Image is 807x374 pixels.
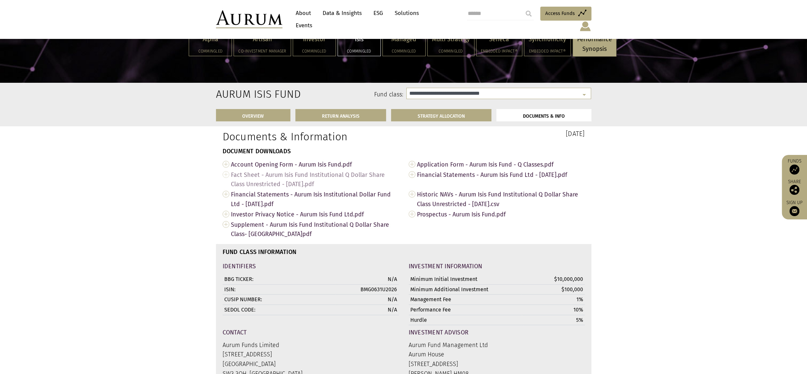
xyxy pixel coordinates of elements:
h5: Commingled [342,49,376,53]
h3: [DATE] [409,130,585,137]
p: Performance Synopsis [577,35,612,54]
h5: Embedded Impact® [529,49,566,53]
strong: DOCUMENT DOWNLOADS [223,148,291,155]
td: N/A [335,305,399,315]
td: $100,000 [521,284,585,295]
h4: IDENTIFIERS [223,263,399,269]
td: Minimum Additional Investment [409,284,521,295]
p: Synchronicity [529,35,566,44]
span: Historic NAVs - Aurum Isis Fund Institutional Q Dollar Share Class Unrestricted - [DATE].csv [417,189,585,209]
p: Managed [387,35,421,44]
p: Alpha [193,35,227,44]
p: Multi Strategy [432,35,470,44]
h5: Commingled [193,49,227,53]
h2: Aurum Isis Fund [216,88,270,100]
h5: Embedded Impact® [481,49,518,53]
p: Seneca [481,35,518,44]
td: ISIN: [223,284,335,295]
a: OVERVIEW [216,109,291,121]
img: Share this post [789,185,799,195]
p: Artisan [238,35,286,44]
h4: Investment Advisor [409,329,585,335]
span: Supplement - Aurum Isis Fund Institutional Q Dollar Share Class- [GEOGRAPHIC_DATA]pdf [231,219,399,239]
img: Sign up to our newsletter [789,206,799,216]
h5: Commingled [432,49,470,53]
input: Submit [522,7,535,20]
td: Performance Fee [409,305,521,315]
h5: Commingled [387,49,421,53]
td: BBG TICKER: [223,274,335,284]
td: CUSIP NUMBER: [223,295,335,305]
td: SEDOL CODE: [223,305,335,315]
a: STRATEGY ALLOCATION [391,109,491,121]
h4: INVESTMENT INFORMATION [409,263,585,269]
td: Hurdle [409,315,521,325]
a: Sign up [785,200,804,216]
h1: Documents & Information [223,130,399,143]
h5: Commingled [297,49,331,53]
label: Fund class: [280,90,403,99]
div: Share [785,180,804,195]
td: $10,000,000 [521,274,585,284]
a: Solutions [391,7,422,19]
span: Financial Statements - Aurum Isis Institutional Dollar Fund Ltd - [DATE].pdf [231,189,399,209]
img: Access Funds [789,165,799,175]
h4: Contact [223,329,399,335]
img: account-icon.svg [579,21,591,32]
h5: Co-investment Manager [238,49,286,53]
a: Access Funds [540,7,591,21]
span: Financial Statements - Aurum Isis Fund Ltd - [DATE].pdf [417,170,585,180]
td: 1% [521,295,585,305]
img: Aurum [216,10,282,28]
a: RETURN ANALYSIS [295,109,386,121]
p: Isis [342,35,376,44]
td: N/A [335,295,399,305]
a: Events [292,19,312,32]
a: About [292,7,314,19]
span: Account Opening Form - Aurum Isis Fund.pdf [231,159,399,170]
span: Access Funds [545,9,575,17]
td: Minimum Initial Investment [409,274,521,284]
a: Data & Insights [319,7,365,19]
td: BMG0631U2026 [335,284,399,295]
td: N/A [335,274,399,284]
span: Application Form - Aurum Isis Fund - Q Classes.pdf [417,159,585,170]
strong: FUND CLASS INFORMATION [223,248,297,256]
p: Investor [297,35,331,44]
span: Investor Privacy Notice - Aurum Isis Fund Ltd.pdf [231,209,399,219]
td: 10% [521,305,585,315]
a: Funds [785,158,804,175]
td: Management Fee [409,295,521,305]
span: Prospectus - Aurum Isis Fund.pdf [417,209,585,219]
td: 5% [521,315,585,325]
a: ESG [370,7,386,19]
span: Fact Sheet - Aurum Isis Fund Institutional Q Dollar Share Class Unrestricted - [DATE].pdf [231,170,399,189]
